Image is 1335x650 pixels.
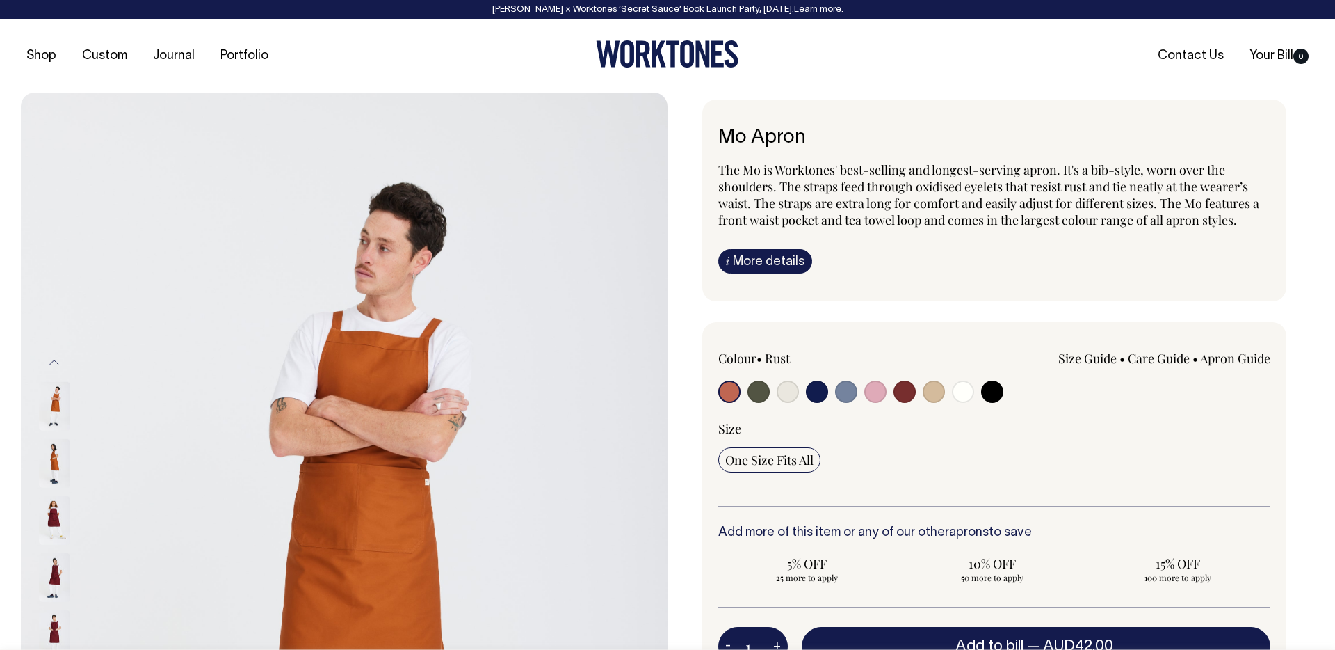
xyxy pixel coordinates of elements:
[794,6,841,14] a: Learn more
[1192,350,1198,367] span: •
[39,439,70,488] img: rust
[1200,350,1270,367] a: Apron Guide
[1128,350,1190,367] a: Care Guide
[718,350,939,367] div: Colour
[147,45,200,68] a: Journal
[1096,555,1259,572] span: 15% OFF
[718,447,820,473] input: One Size Fits All
[76,45,133,68] a: Custom
[1096,572,1259,583] span: 100 more to apply
[718,420,1270,437] div: Size
[756,350,762,367] span: •
[911,555,1074,572] span: 10% OFF
[39,382,70,431] img: rust
[1119,350,1125,367] span: •
[725,452,814,468] span: One Size Fits All
[1058,350,1117,367] a: Size Guide
[911,572,1074,583] span: 50 more to apply
[904,551,1081,587] input: 10% OFF 50 more to apply
[726,253,729,268] span: i
[718,127,1270,149] h1: Mo Apron
[21,45,62,68] a: Shop
[44,347,65,379] button: Previous
[39,496,70,545] img: burgundy
[718,551,896,587] input: 5% OFF 25 more to apply
[14,5,1321,15] div: [PERSON_NAME] × Worktones ‘Secret Sauce’ Book Launch Party, [DATE]. .
[1244,45,1314,68] a: Your Bill0
[765,350,790,367] label: Rust
[39,553,70,602] img: burgundy
[215,45,274,68] a: Portfolio
[1152,45,1229,68] a: Contact Us
[718,249,812,274] a: iMore details
[725,555,889,572] span: 5% OFF
[725,572,889,583] span: 25 more to apply
[718,526,1270,540] h6: Add more of this item or any of our other to save
[949,527,989,539] a: aprons
[718,161,1259,228] span: The Mo is Worktones' best-selling and longest-serving apron. It's a bib-style, worn over the shou...
[1089,551,1266,587] input: 15% OFF 100 more to apply
[1293,49,1309,64] span: 0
